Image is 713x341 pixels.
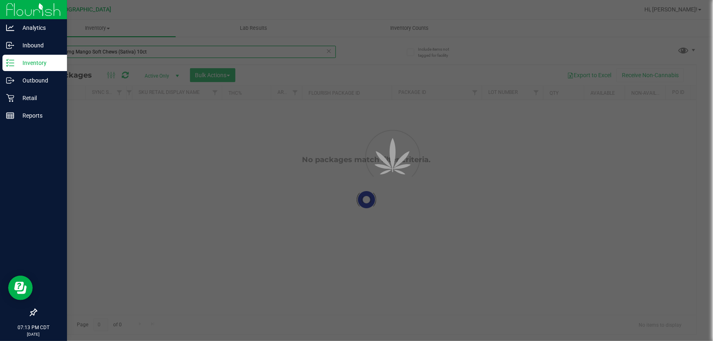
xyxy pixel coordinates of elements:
[8,276,33,300] iframe: Resource center
[4,331,63,337] p: [DATE]
[6,24,14,32] inline-svg: Analytics
[6,76,14,85] inline-svg: Outbound
[14,93,63,103] p: Retail
[14,76,63,85] p: Outbound
[6,94,14,102] inline-svg: Retail
[14,23,63,33] p: Analytics
[14,58,63,68] p: Inventory
[14,40,63,50] p: Inbound
[4,324,63,331] p: 07:13 PM CDT
[6,59,14,67] inline-svg: Inventory
[14,111,63,120] p: Reports
[6,111,14,120] inline-svg: Reports
[6,41,14,49] inline-svg: Inbound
